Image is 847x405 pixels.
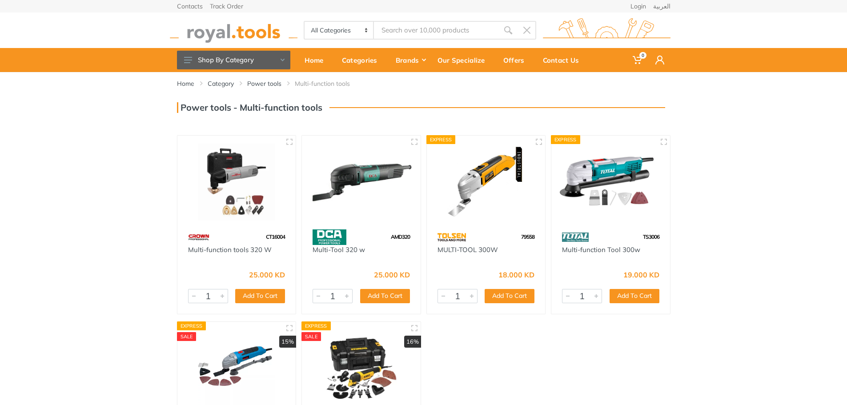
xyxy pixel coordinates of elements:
img: royal.tools Logo [170,18,297,43]
button: Add To Cart [485,289,534,303]
a: Multi-function Tool 300w [562,245,640,254]
img: Royal Tools - Multi-function tools 320 W [185,144,288,221]
div: Express [177,321,206,330]
a: Power tools [247,79,281,88]
div: Our Specialize [431,51,497,69]
img: Royal Tools - Multi-function Tool 300w [559,144,662,221]
div: Express [301,321,331,330]
button: Add To Cart [610,289,659,303]
a: Category [208,79,234,88]
a: Our Specialize [431,48,497,72]
a: Track Order [210,3,243,9]
a: Multi-function tools 320 W [188,245,272,254]
a: 0 [626,48,649,72]
li: Multi-function tools [295,79,363,88]
a: Login [630,3,646,9]
div: 15% [279,336,296,348]
button: Add To Cart [235,289,285,303]
select: Category [305,22,374,39]
a: Multi-Tool 320 w [313,245,365,254]
div: Offers [497,51,537,69]
a: Contact Us [537,48,591,72]
span: CT16004 [266,233,285,240]
img: 86.webp [562,229,589,245]
div: Express [551,135,580,144]
img: 75.webp [188,229,209,245]
button: Add To Cart [360,289,410,303]
div: 25.000 KD [249,271,285,278]
img: royal.tools Logo [543,18,670,43]
div: Express [426,135,456,144]
img: Royal Tools - Multi-Tool 320 w [310,144,413,221]
span: 0 [639,52,646,59]
a: Offers [497,48,537,72]
div: Categories [336,51,389,69]
nav: breadcrumb [177,79,670,88]
div: 18.000 KD [498,271,534,278]
a: Home [177,79,194,88]
button: Shop By Category [177,51,290,69]
img: 58.webp [313,229,346,245]
div: SALE [301,332,321,341]
div: Brands [389,51,431,69]
a: Home [298,48,336,72]
span: 79558 [521,233,534,240]
div: 25.000 KD [374,271,410,278]
img: 64.webp [438,229,466,245]
a: العربية [653,3,670,9]
a: Categories [336,48,389,72]
span: TS3006 [643,233,659,240]
div: 16% [404,336,421,348]
div: SALE [177,332,197,341]
img: Royal Tools - MULTI-TOOL 300W [435,144,538,221]
a: MULTI-TOOL 300W [438,245,498,254]
input: Site search [374,21,498,40]
span: AMD320 [391,233,410,240]
div: 19.000 KD [623,271,659,278]
a: Contacts [177,3,203,9]
h3: Power tools - Multi-function tools [177,102,322,113]
div: Home [298,51,336,69]
div: Contact Us [537,51,591,69]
